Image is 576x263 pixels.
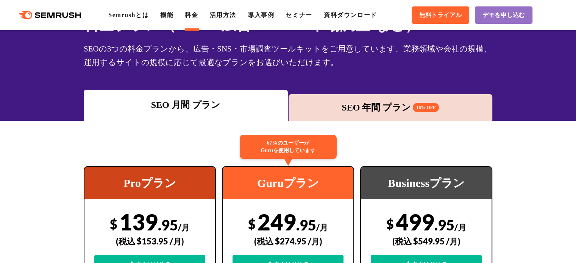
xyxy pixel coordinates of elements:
[233,228,343,255] div: (税込 $274.95 /月)
[223,167,353,199] div: Guruプラン
[84,42,492,69] div: SEOの3つの料金プランから、広告・SNS・市場調査ツールキットをご用意しています。業務領域や会社の規模、運用するサイトの規模に応じて最適なプランをお選びいただけます。
[87,98,284,112] div: SEO 月間 プラン
[482,11,525,19] span: デモを申し込む
[108,12,149,18] a: Semrushとは
[94,228,205,255] div: (税込 $153.95 /月)
[419,11,462,19] span: 無料トライアル
[386,216,394,232] span: $
[160,12,173,18] a: 機能
[178,222,190,232] span: /月
[292,101,489,114] div: SEO 年間 プラン
[185,12,198,18] a: 料金
[248,12,274,18] a: 導入事例
[110,216,117,232] span: $
[286,12,312,18] a: セミナー
[413,103,439,112] span: 16% OFF
[248,216,256,232] span: $
[475,6,532,24] a: デモを申し込む
[296,216,316,233] span: .95
[158,216,178,233] span: .95
[84,167,215,199] div: Proプラン
[240,135,337,159] div: 67%のユーザーが Guruを使用しています
[324,12,377,18] a: 資料ダウンロード
[361,167,492,199] div: Businessプラン
[412,6,469,24] a: 無料トライアル
[210,12,236,18] a: 活用方法
[454,222,466,232] span: /月
[434,216,454,233] span: .95
[316,222,328,232] span: /月
[371,228,482,255] div: (税込 $549.95 /月)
